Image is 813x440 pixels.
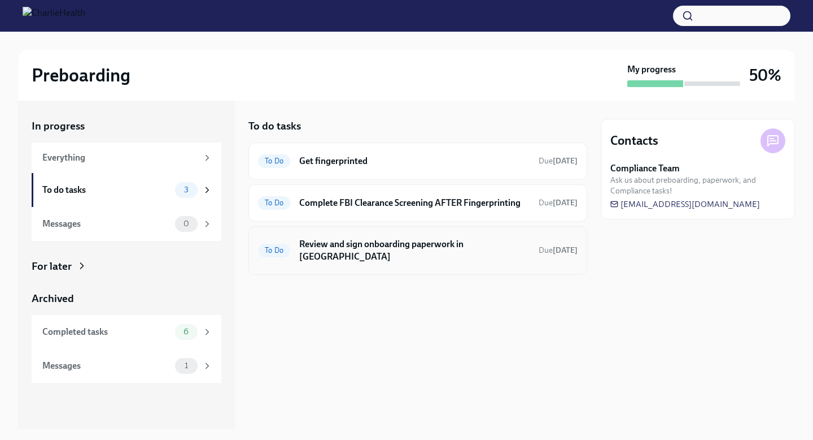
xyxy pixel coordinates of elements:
a: Messages0 [32,207,221,241]
span: Ask us about preboarding, paperwork, and Compliance tasks! [610,175,785,196]
span: Due [539,198,578,208]
a: Messages1 [32,349,221,383]
div: Everything [42,152,198,164]
h6: Complete FBI Clearance Screening AFTER Fingerprinting [299,197,530,209]
a: To DoComplete FBI Clearance Screening AFTER FingerprintingDue[DATE] [258,194,578,212]
h2: Preboarding [32,64,130,87]
span: To Do [258,199,290,207]
strong: [DATE] [553,198,578,208]
span: To Do [258,246,290,254]
div: Messages [42,360,171,372]
a: To do tasks3 [32,173,221,207]
span: August 28th, 2025 08:00 [539,197,578,208]
span: Due [539,245,578,255]
img: CharlieHealth [23,7,85,25]
span: 3 [177,186,195,194]
strong: [DATE] [553,245,578,255]
a: Everything [32,143,221,173]
a: Archived [32,291,221,306]
a: In progress [32,119,221,133]
a: [EMAIL_ADDRESS][DOMAIN_NAME] [610,199,760,210]
span: 0 [177,219,196,228]
span: 6 [177,327,195,336]
h6: Review and sign onboarding paperwork in [GEOGRAPHIC_DATA] [299,238,530,263]
span: Due [539,156,578,166]
div: For later [32,259,72,274]
a: Completed tasks6 [32,315,221,349]
h5: To do tasks [248,119,301,133]
h6: Get fingerprinted [299,155,530,167]
span: August 25th, 2025 08:00 [539,156,578,166]
a: To DoReview and sign onboarding paperwork in [GEOGRAPHIC_DATA]Due[DATE] [258,236,578,265]
strong: My progress [627,63,676,76]
strong: [DATE] [553,156,578,166]
div: To do tasks [42,184,171,196]
h4: Contacts [610,132,658,149]
div: Messages [42,218,171,230]
a: For later [32,259,221,274]
span: To Do [258,157,290,165]
h3: 50% [749,65,781,85]
a: To DoGet fingerprintedDue[DATE] [258,152,578,170]
span: August 28th, 2025 08:00 [539,245,578,256]
div: Completed tasks [42,326,171,338]
span: 1 [178,361,195,370]
strong: Compliance Team [610,162,680,175]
